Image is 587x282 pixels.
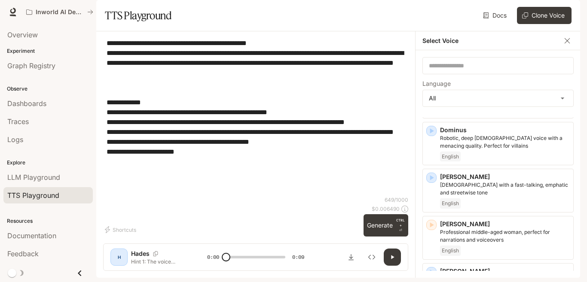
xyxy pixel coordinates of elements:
[36,9,84,16] p: Inworld AI Demos
[440,181,570,197] p: Male with a fast-talking, emphatic and streetwise tone
[423,90,573,106] div: All
[440,126,570,134] p: Dominus
[396,218,405,233] p: ⏎
[440,220,570,228] p: [PERSON_NAME]
[517,7,572,24] button: Clone Voice
[396,218,405,228] p: CTRL +
[292,253,304,261] span: 0:09
[440,246,461,256] span: English
[372,205,400,212] p: $ 0.006490
[103,223,140,237] button: Shortcuts
[105,7,171,24] h1: TTS Playground
[112,250,126,264] div: H
[440,228,570,244] p: Professional middle-aged woman, perfect for narrations and voiceovers
[22,3,97,21] button: All workspaces
[207,253,219,261] span: 0:00
[364,214,408,237] button: GenerateCTRL +⏎
[481,7,510,24] a: Docs
[440,152,461,162] span: English
[131,249,150,258] p: Hades
[440,267,570,276] p: [PERSON_NAME]
[131,258,186,265] p: Hint 1: The voice behind *7 Rings* and *Thank U, Next.* Hint 2: Her ponytail is almost as famous ...
[440,198,461,209] span: English
[342,249,360,266] button: Download audio
[440,173,570,181] p: [PERSON_NAME]
[363,249,380,266] button: Inspect
[440,134,570,150] p: Robotic, deep male voice with a menacing quality. Perfect for villains
[422,81,451,87] p: Language
[150,251,162,256] button: Copy Voice ID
